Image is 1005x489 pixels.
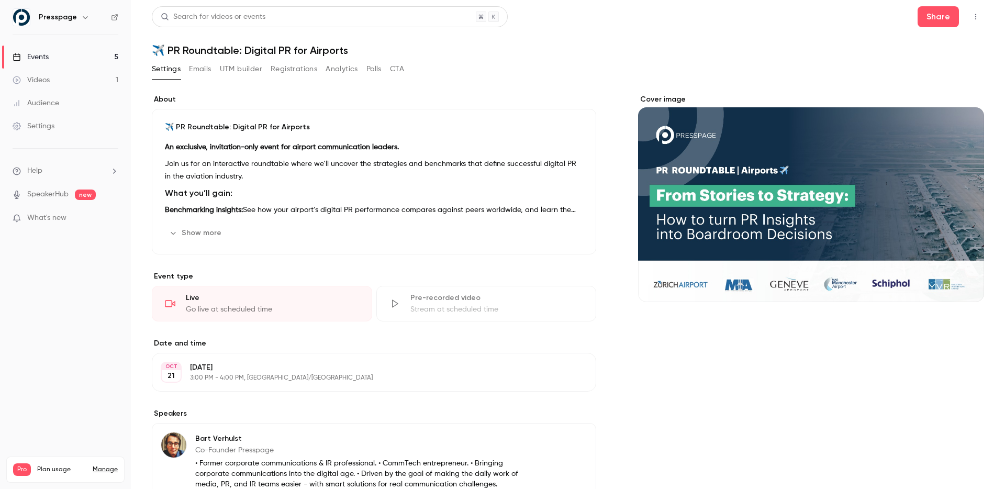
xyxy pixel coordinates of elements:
[195,434,528,444] p: Bart Verhulst
[106,214,118,223] iframe: Noticeable Trigger
[410,304,584,315] div: Stream at scheduled time
[75,190,96,200] span: new
[165,204,583,216] p: See how your airport’s digital PR performance compares against peers worldwide, and learn the ind...
[13,121,54,131] div: Settings
[195,445,528,455] p: Co-Founder Presspage
[27,189,69,200] a: SpeakerHub
[326,61,358,77] button: Analytics
[165,225,228,241] button: Show more
[186,304,359,315] div: Go live at scheduled time
[220,61,262,77] button: UTM builder
[376,286,597,321] div: Pre-recorded videoStream at scheduled time
[165,187,583,199] h3: What you’ll gain:
[152,61,181,77] button: Settings
[152,286,372,321] div: LiveGo live at scheduled time
[410,293,584,303] div: Pre-recorded video
[161,12,265,23] div: Search for videos or events
[152,271,596,282] p: Event type
[165,206,243,214] strong: Benchmarking insights:
[13,9,30,26] img: Presspage
[13,75,50,85] div: Videos
[27,165,42,176] span: Help
[161,432,186,458] img: Bart Verhulst
[190,362,541,373] p: [DATE]
[13,463,31,476] span: Pro
[390,61,404,77] button: CTA
[13,165,118,176] li: help-dropdown-opener
[13,52,49,62] div: Events
[152,44,984,57] h1: ✈️ PR Roundtable: Digital PR for Airports
[271,61,317,77] button: Registrations
[27,213,66,224] span: What's new
[366,61,382,77] button: Polls
[638,94,984,302] section: Cover image
[152,94,596,105] label: About
[918,6,959,27] button: Share
[13,98,59,108] div: Audience
[186,293,359,303] div: Live
[190,374,541,382] p: 3:00 PM - 4:00 PM, [GEOGRAPHIC_DATA]/[GEOGRAPHIC_DATA]
[162,363,181,370] div: OCT
[152,408,596,419] label: Speakers
[165,143,399,151] strong: An exclusive, invitation-only event for airport communication leaders.
[39,12,77,23] h6: Presspage
[167,371,175,381] p: 21
[189,61,211,77] button: Emails
[152,338,596,349] label: Date and time
[638,94,984,105] label: Cover image
[165,158,583,183] p: Join us for an interactive roundtable where we’ll uncover the strategies and benchmarks that defi...
[165,122,583,132] p: ✈️ PR Roundtable: Digital PR for Airports
[93,465,118,474] a: Manage
[37,465,86,474] span: Plan usage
